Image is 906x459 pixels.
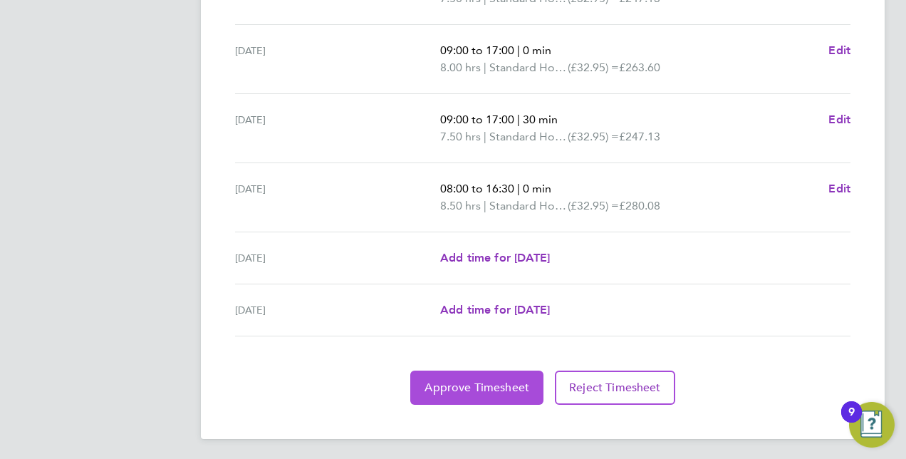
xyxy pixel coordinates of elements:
[523,43,551,57] span: 0 min
[517,113,520,126] span: |
[848,412,855,430] div: 9
[619,199,660,212] span: £280.08
[440,199,481,212] span: 8.50 hrs
[523,182,551,195] span: 0 min
[440,182,514,195] span: 08:00 to 16:30
[619,61,660,74] span: £263.60
[828,42,850,59] a: Edit
[828,111,850,128] a: Edit
[828,43,850,57] span: Edit
[484,61,486,74] span: |
[484,130,486,143] span: |
[489,59,568,76] span: Standard Hourly
[517,182,520,195] span: |
[440,61,481,74] span: 8.00 hrs
[569,381,661,395] span: Reject Timesheet
[235,42,440,76] div: [DATE]
[410,371,543,405] button: Approve Timesheet
[440,249,550,267] a: Add time for [DATE]
[484,199,486,212] span: |
[235,180,440,215] div: [DATE]
[440,251,550,264] span: Add time for [DATE]
[489,197,568,215] span: Standard Hourly
[440,130,481,143] span: 7.50 hrs
[849,402,895,448] button: Open Resource Center, 9 new notifications
[568,199,619,212] span: (£32.95) =
[440,301,550,319] a: Add time for [DATE]
[517,43,520,57] span: |
[568,61,619,74] span: (£32.95) =
[440,113,514,126] span: 09:00 to 17:00
[619,130,660,143] span: £247.13
[828,182,850,195] span: Edit
[555,371,675,405] button: Reject Timesheet
[235,301,440,319] div: [DATE]
[440,303,550,316] span: Add time for [DATE]
[235,111,440,145] div: [DATE]
[425,381,529,395] span: Approve Timesheet
[828,180,850,197] a: Edit
[568,130,619,143] span: (£32.95) =
[828,113,850,126] span: Edit
[235,249,440,267] div: [DATE]
[523,113,558,126] span: 30 min
[489,128,568,145] span: Standard Hourly
[440,43,514,57] span: 09:00 to 17:00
